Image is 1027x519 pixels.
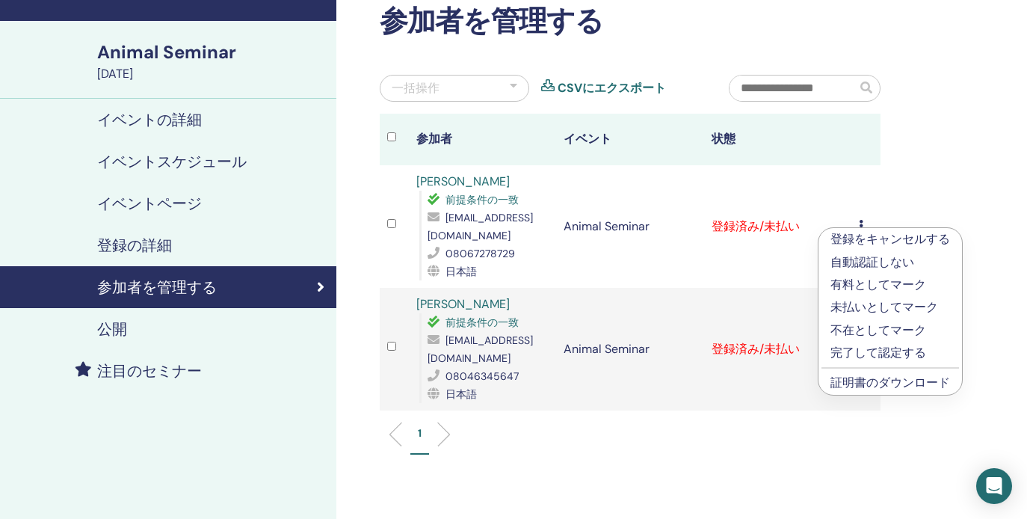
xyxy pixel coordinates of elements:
span: 日本語 [445,265,477,278]
th: 参加者 [409,114,556,165]
a: CSVにエクスポート [558,79,666,97]
td: Animal Seminar [556,165,703,288]
div: Open Intercom Messenger [976,468,1012,504]
div: 一括操作 [392,79,440,97]
p: 1 [418,426,422,441]
p: 自動認証しない [830,254,950,271]
span: [EMAIL_ADDRESS][DOMAIN_NAME] [428,334,533,365]
h4: イベントページ [97,194,202,212]
div: [DATE] [97,65,327,83]
a: [PERSON_NAME] [416,296,510,312]
p: 完了して認定する [830,344,950,362]
div: Animal Seminar [97,40,327,65]
p: 不在としてマーク [830,322,950,340]
a: [PERSON_NAME] [416,173,510,189]
th: 状態 [704,114,851,165]
p: 未払いとしてマーク [830,298,950,316]
td: Animal Seminar [556,288,703,411]
h4: 注目のセミナー [97,362,202,380]
a: Animal Seminar[DATE] [88,40,336,83]
p: 有料としてマーク [830,276,950,294]
span: 前提条件の一致 [445,316,519,329]
h2: 参加者を管理する [380,4,880,39]
span: 08067278729 [445,247,515,260]
a: 証明書のダウンロード [830,375,950,390]
h4: 登録の詳細 [97,236,172,254]
h4: 公開 [97,320,127,338]
th: イベント [556,114,703,165]
span: 08046345647 [445,369,519,383]
span: 日本語 [445,387,477,401]
h4: 参加者を管理する [97,278,217,296]
p: 登録をキャンセルする [830,230,950,248]
h4: イベントスケジュール [97,153,247,171]
span: [EMAIL_ADDRESS][DOMAIN_NAME] [428,211,533,242]
h4: イベントの詳細 [97,111,202,129]
span: 前提条件の一致 [445,193,519,206]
